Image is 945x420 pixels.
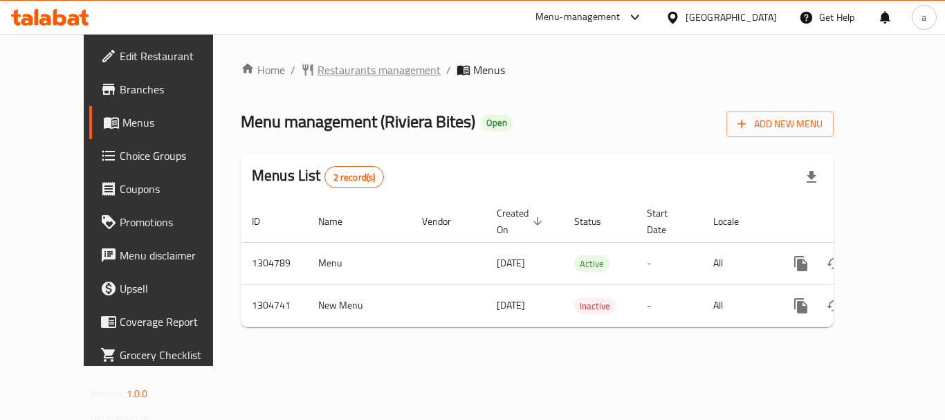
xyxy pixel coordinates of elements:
td: All [702,284,773,327]
span: Menus [473,62,505,78]
span: Choice Groups [120,147,230,164]
span: Active [574,256,609,272]
span: ID [252,213,278,230]
div: Menu-management [535,9,621,26]
div: Open [481,115,513,131]
span: a [921,10,926,25]
span: 1.0.0 [127,385,148,403]
a: Grocery Checklist [89,338,241,372]
span: [DATE] [497,296,525,314]
a: Promotions [89,206,241,239]
button: Change Status [818,289,851,322]
div: Inactive [574,298,616,314]
a: Coverage Report [89,305,241,338]
a: Home [241,62,285,78]
span: Menu management ( Riviera Bites ) [241,106,475,137]
span: Promotions [120,214,230,230]
th: Actions [773,201,928,243]
li: / [446,62,451,78]
span: 2 record(s) [325,171,384,184]
span: Menus [122,114,230,131]
a: Choice Groups [89,139,241,172]
td: 1304789 [241,242,307,284]
span: Version: [91,385,125,403]
td: - [636,284,702,327]
span: Name [318,213,360,230]
span: Open [481,117,513,129]
span: Locale [713,213,757,230]
button: Change Status [818,247,851,280]
button: more [785,289,818,322]
a: Menu disclaimer [89,239,241,272]
span: Edit Restaurant [120,48,230,64]
a: Menus [89,106,241,139]
nav: breadcrumb [241,62,834,78]
span: Add New Menu [737,116,823,133]
span: Inactive [574,298,616,314]
button: more [785,247,818,280]
td: - [636,242,702,284]
span: Grocery Checklist [120,347,230,363]
table: enhanced table [241,201,928,327]
a: Edit Restaurant [89,39,241,73]
a: Restaurants management [301,62,441,78]
span: Menu disclaimer [120,247,230,264]
span: Restaurants management [318,62,441,78]
span: Coupons [120,181,230,197]
span: Branches [120,81,230,98]
div: [GEOGRAPHIC_DATA] [686,10,777,25]
td: All [702,242,773,284]
a: Coupons [89,172,241,206]
div: Active [574,255,609,272]
span: Status [574,213,619,230]
span: Upsell [120,280,230,297]
div: Export file [795,161,828,194]
span: Created On [497,205,547,238]
span: Start Date [647,205,686,238]
a: Branches [89,73,241,106]
span: Vendor [422,213,469,230]
li: / [291,62,295,78]
span: Coverage Report [120,313,230,330]
td: New Menu [307,284,411,327]
td: Menu [307,242,411,284]
a: Upsell [89,272,241,305]
td: 1304741 [241,284,307,327]
button: Add New Menu [726,111,834,137]
div: Total records count [324,166,385,188]
h2: Menus List [252,165,384,188]
span: [DATE] [497,254,525,272]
